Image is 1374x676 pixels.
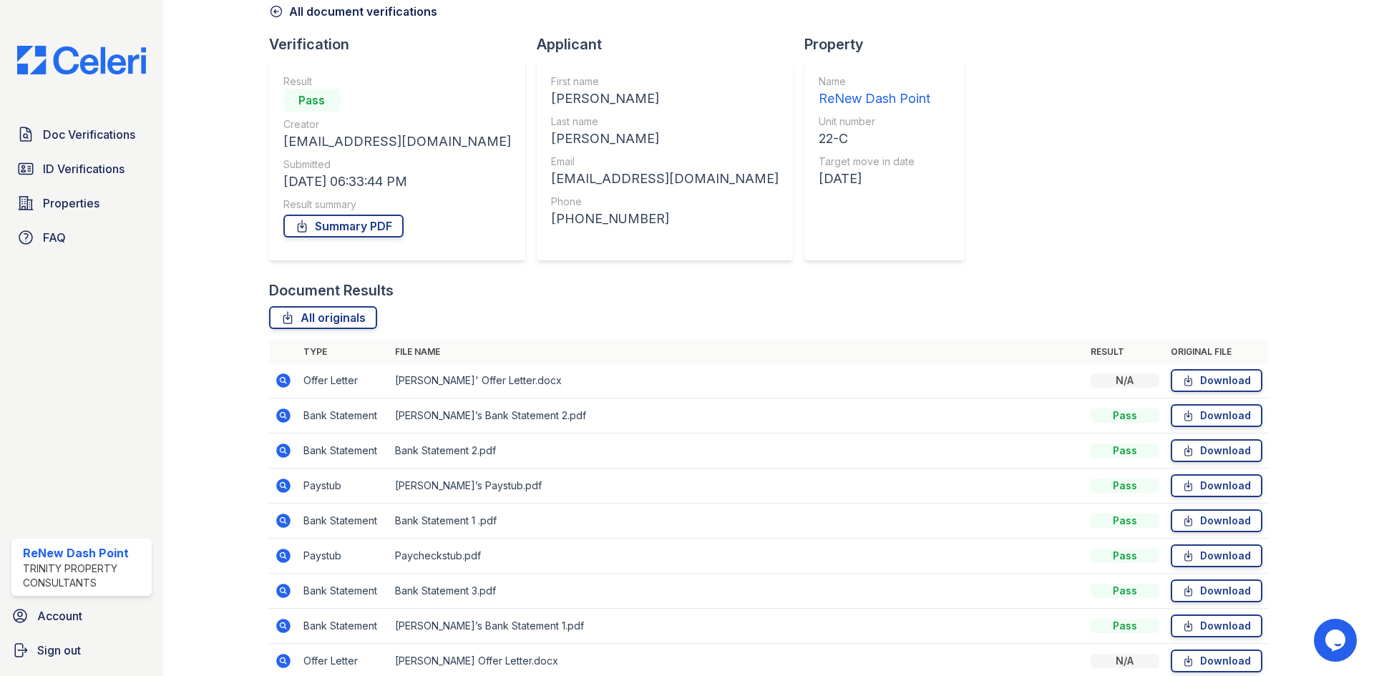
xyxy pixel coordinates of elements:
[43,160,125,177] span: ID Verifications
[1171,369,1262,392] a: Download
[1165,341,1268,363] th: Original file
[389,574,1085,609] td: Bank Statement 3.pdf
[298,363,389,398] td: Offer Letter
[269,34,537,54] div: Verification
[389,398,1085,433] td: [PERSON_NAME]’s Bank Statement 2.pdf
[551,89,779,109] div: [PERSON_NAME]
[23,562,146,590] div: Trinity Property Consultants
[819,89,930,109] div: ReNew Dash Point
[6,602,157,630] a: Account
[1171,614,1262,637] a: Download
[298,539,389,574] td: Paystub
[283,197,511,212] div: Result summary
[551,155,779,169] div: Email
[283,157,511,172] div: Submitted
[1171,579,1262,602] a: Download
[389,539,1085,574] td: Paycheckstub.pdf
[389,609,1085,644] td: [PERSON_NAME]’s Bank Statement 1.pdf
[1314,619,1360,662] iframe: chat widget
[819,169,930,189] div: [DATE]
[1091,373,1159,388] div: N/A
[1171,404,1262,427] a: Download
[819,114,930,129] div: Unit number
[37,607,82,624] span: Account
[551,129,779,149] div: [PERSON_NAME]
[1171,544,1262,567] a: Download
[298,574,389,609] td: Bank Statement
[389,504,1085,539] td: Bank Statement 1 .pdf
[389,433,1085,469] td: Bank Statement 2.pdf
[298,398,389,433] td: Bank Statement
[389,469,1085,504] td: [PERSON_NAME]’s Paystub.pdf
[283,89,341,112] div: Pass
[43,195,99,212] span: Properties
[819,155,930,169] div: Target move in date
[283,117,511,132] div: Creator
[551,195,779,209] div: Phone
[11,155,152,183] a: ID Verifications
[804,34,976,54] div: Property
[37,642,81,659] span: Sign out
[1171,474,1262,497] a: Download
[269,306,377,329] a: All originals
[551,169,779,189] div: [EMAIL_ADDRESS][DOMAIN_NAME]
[1091,654,1159,668] div: N/A
[1091,408,1159,423] div: Pass
[269,3,437,20] a: All document verifications
[283,132,511,152] div: [EMAIL_ADDRESS][DOMAIN_NAME]
[1091,514,1159,528] div: Pass
[551,114,779,129] div: Last name
[819,129,930,149] div: 22-C
[6,46,157,74] img: CE_Logo_Blue-a8612792a0a2168367f1c8372b55b34899dd931a85d93a1a3d3e32e68fde9ad4.png
[283,74,511,89] div: Result
[1171,439,1262,462] a: Download
[298,341,389,363] th: Type
[551,209,779,229] div: [PHONE_NUMBER]
[1091,584,1159,598] div: Pass
[23,544,146,562] div: ReNew Dash Point
[283,215,404,237] a: Summary PDF
[1171,509,1262,532] a: Download
[269,280,394,300] div: Document Results
[819,74,930,89] div: Name
[551,74,779,89] div: First name
[298,433,389,469] td: Bank Statement
[1091,549,1159,563] div: Pass
[389,363,1085,398] td: [PERSON_NAME]' Offer Letter.docx
[6,636,157,665] a: Sign out
[537,34,804,54] div: Applicant
[1091,619,1159,633] div: Pass
[283,172,511,192] div: [DATE] 06:33:44 PM
[11,223,152,252] a: FAQ
[1171,650,1262,672] a: Download
[43,229,66,246] span: FAQ
[298,469,389,504] td: Paystub
[43,126,135,143] span: Doc Verifications
[1091,479,1159,493] div: Pass
[298,504,389,539] td: Bank Statement
[819,74,930,109] a: Name ReNew Dash Point
[11,189,152,217] a: Properties
[389,341,1085,363] th: File name
[1091,444,1159,458] div: Pass
[11,120,152,149] a: Doc Verifications
[1085,341,1165,363] th: Result
[298,609,389,644] td: Bank Statement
